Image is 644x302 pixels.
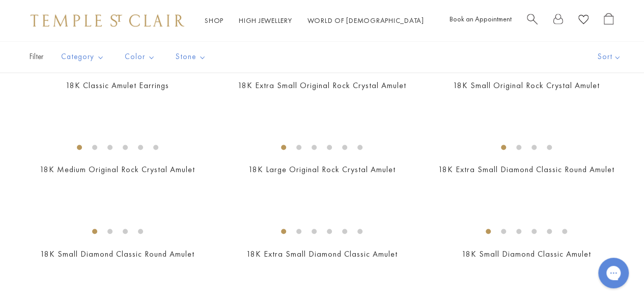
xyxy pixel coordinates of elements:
a: Book an Appointment [450,14,512,23]
img: Temple St. Clair [31,14,184,26]
button: Show sort by [575,41,644,72]
nav: Main navigation [205,14,424,27]
a: Search [527,13,538,29]
iframe: Gorgias live chat messenger [593,254,634,292]
a: ShopShop [205,16,223,25]
a: 18K Classic Amulet Earrings [66,80,169,91]
a: 18K Extra Small Original Rock Crystal Amulet [238,80,406,91]
a: 18K Small Diamond Classic Round Amulet [40,248,194,259]
a: High JewelleryHigh Jewellery [239,16,292,25]
span: Category [56,50,112,63]
button: Category [53,45,112,68]
a: 18K Extra Small Diamond Classic Amulet [246,248,398,259]
a: 18K Medium Original Rock Crystal Amulet [40,164,195,175]
button: Color [117,45,163,68]
a: World of [DEMOGRAPHIC_DATA]World of [DEMOGRAPHIC_DATA] [307,16,424,25]
a: Open Shopping Bag [604,13,613,29]
span: Color [120,50,163,63]
button: Stone [168,45,214,68]
span: Stone [171,50,214,63]
a: 18K Small Original Rock Crystal Amulet [453,80,600,91]
a: 18K Extra Small Diamond Classic Round Amulet [438,164,614,175]
a: View Wishlist [578,13,589,29]
a: 18K Small Diamond Classic Amulet [462,248,591,259]
a: 18K Large Original Rock Crystal Amulet [248,164,396,175]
